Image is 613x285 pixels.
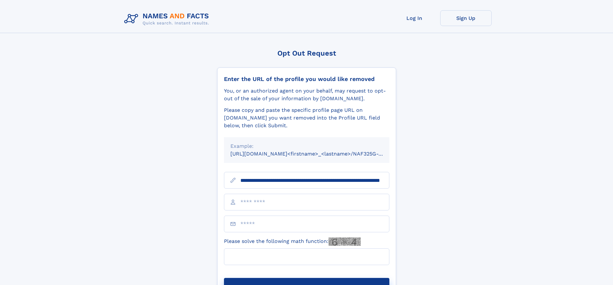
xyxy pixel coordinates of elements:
[224,76,389,83] div: Enter the URL of the profile you would like removed
[224,237,361,246] label: Please solve the following math function:
[224,87,389,102] div: You, or an authorized agent on your behalf, may request to opt-out of the sale of your informatio...
[224,106,389,129] div: Please copy and paste the specific profile page URL on [DOMAIN_NAME] you want removed into the Pr...
[122,10,214,28] img: Logo Names and Facts
[230,142,383,150] div: Example:
[217,49,396,57] div: Opt Out Request
[389,10,440,26] a: Log In
[440,10,492,26] a: Sign Up
[230,151,402,157] small: [URL][DOMAIN_NAME]<firstname>_<lastname>/NAF325G-xxxxxxxx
